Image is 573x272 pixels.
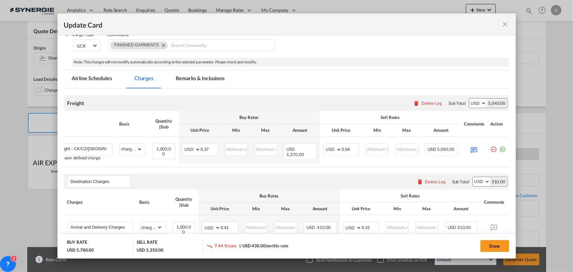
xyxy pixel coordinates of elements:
div: Buy Rates [202,193,337,199]
input: Maximum Amount [416,222,438,232]
th: Min [221,124,251,137]
input: Minimum Amount [366,144,388,154]
md-input-container: Arrival and Delivery Charges [68,222,133,232]
label: Commodity [107,32,129,37]
input: Charge Name [71,222,133,232]
input: 0.31 [362,222,379,232]
th: Max [392,124,422,137]
md-icon: icon-minus-circle-outline red-400-fg pt-7 [491,144,497,150]
div: Quantity | Slab [152,118,175,130]
div: Delete Leg [425,179,446,184]
md-icon: icon-delete [413,100,420,106]
span: (-USD 430.00) [239,243,267,248]
input: Maximum Amount [275,222,297,232]
div: Sell Rates [323,114,458,120]
th: Max [271,202,300,215]
span: 1,000.00 [156,146,171,156]
span: 410.00 [317,225,331,230]
md-tab-item: Remarks & Inclusions [168,70,232,88]
th: Action [487,111,509,137]
th: Max [412,202,442,215]
div: Basis [140,199,166,205]
th: Amount [280,124,320,137]
span: USD [307,225,316,230]
input: 0.41 [221,222,238,232]
th: Amount [442,202,481,215]
input: Maximum Amount [255,144,277,154]
md-icon: icon-trending-down [206,243,213,249]
input: Charge Name [51,144,113,154]
div: Charges [67,199,133,205]
th: Unit Price [199,202,241,215]
div: GCR [77,43,86,49]
span: USD [287,147,296,152]
div: USD 5,780.00 [67,247,94,253]
input: 5.04 [342,144,359,154]
input: Search Commodity [171,40,231,51]
span: USD [428,147,436,152]
div: Sub Total [449,100,466,106]
div: 5,040.00 [486,99,507,108]
span: 1,000.00 [176,224,191,235]
th: Min [241,202,271,215]
div: Delete Leg [421,101,442,106]
md-icon: icon-plus-circle-outline green-400-fg [499,144,506,150]
select: chargeable_weight [140,222,162,233]
div: SELL RATE [137,239,157,247]
input: Maximum Amount [396,144,418,154]
input: Minimum Amount [245,222,267,232]
th: Amount [300,202,340,215]
label: Cargo Type [73,32,94,37]
span: 7.44 % Loss [214,243,237,248]
md-icon: icon-close fg-AAA8AD m-0 pointer [501,20,509,28]
div: Freight [67,100,84,107]
md-tab-item: Airline Schedules [64,70,120,88]
div: FINISHED GARMENTS. Press delete to remove this chip. [114,42,160,48]
md-icon: icon-delete [417,178,423,185]
div: on this rate [206,243,288,250]
span: USD [448,225,456,230]
th: Comments [481,190,507,215]
div: USD 5,350.00 [137,247,164,253]
md-input-container: Air Freight - CK/CZ/CA [48,144,113,154]
div: Charges [47,121,113,127]
span: FINISHED GARMENTS [114,42,159,47]
th: Unit Price [179,124,221,137]
th: Unit Price [320,124,363,137]
input: 5.37 [201,144,218,154]
md-dialog: Update CardPort of ... [57,13,516,258]
div: Basis [120,121,146,127]
div: Buy Rates [182,114,317,120]
button: Done [480,240,509,252]
th: Max [251,124,280,137]
md-select: Select Cargo type: GCR [73,39,100,51]
div: Note: The charges will not modify automatically according to the selected parameter. Please check... [72,58,509,67]
th: Comments [461,111,487,137]
div: Sell Rates [343,193,478,199]
input: Minimum Amount [386,222,408,232]
th: Action [507,190,529,215]
div: Sub Total [452,179,469,185]
input: Leg Name [71,177,130,187]
md-chips-wrap: Chips container. Use arrow keys to select chips. [108,39,275,51]
div: Update Card [64,20,501,28]
button: Delete Leg [413,101,442,106]
th: Min [363,124,392,137]
button: Delete Leg [417,179,446,184]
span: 5,040.00 [437,147,454,152]
th: Amount [422,124,461,137]
iframe: Chat [5,238,28,262]
div: 310.00 [490,177,507,186]
th: Min [383,202,412,215]
md-tab-item: Charges [126,70,161,88]
div: Adding a user defined charge [47,155,113,160]
th: Unit Price [340,202,383,215]
input: Minimum Amount [225,144,247,154]
div: Quantity | Slab [172,196,195,208]
md-pagination-wrapper: Use the left and right arrow keys to navigate between tabs [64,70,239,88]
select: chargeable_weight [120,144,142,154]
span: 5,370.00 [287,152,304,157]
div: BUY RATE [67,239,87,247]
span: 310.00 [457,225,471,230]
button: Remove FINISHED GARMENTS [158,42,167,48]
